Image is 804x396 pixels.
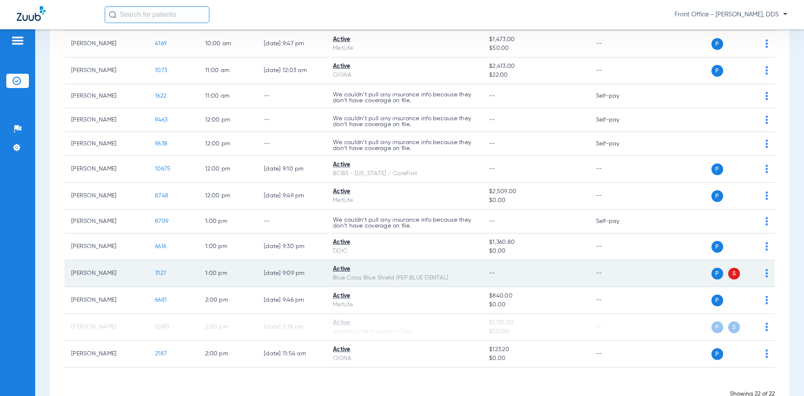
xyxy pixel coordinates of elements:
span: $0.00 [489,354,582,363]
span: 4169 [155,41,167,47]
td: [DATE] 9:30 PM [257,233,326,260]
td: -- [257,210,326,233]
td: -- [589,183,646,210]
td: -- [589,57,646,84]
span: P [711,268,723,280]
img: group-dot-blue.svg [765,269,768,277]
td: 2:00 PM [198,341,257,368]
td: [DATE] 9:46 PM [257,287,326,314]
td: -- [589,233,646,260]
td: [PERSON_NAME] [64,233,148,260]
img: group-dot-blue.svg [765,165,768,173]
span: -- [489,117,495,123]
td: 12:00 PM [198,183,257,210]
img: group-dot-blue.svg [765,323,768,331]
div: Ameritas Life Insurance Corp. [333,327,476,336]
div: MetLife [333,44,476,53]
img: hamburger-icon [11,36,24,46]
td: [PERSON_NAME] [64,341,148,368]
td: -- [257,108,326,132]
span: 1622 [155,93,166,99]
img: group-dot-blue.svg [765,349,768,358]
td: [DATE] 12:03 AM [257,57,326,84]
td: [DATE] 9:36 PM [257,314,326,341]
div: MetLife [333,196,476,205]
img: Search Icon [109,11,116,18]
p: We couldn’t pull any insurance info because they don’t have coverage on file. [333,92,476,104]
span: $0.00 [489,247,582,256]
td: 12:00 PM [198,156,257,183]
td: -- [589,31,646,57]
td: [PERSON_NAME] [64,57,148,84]
div: CIGNA [333,354,476,363]
span: $50.00 [489,327,582,336]
td: [PERSON_NAME] [64,183,148,210]
img: group-dot-blue.svg [765,217,768,225]
div: Active [333,187,476,196]
span: -- [489,270,495,276]
p: We couldn’t pull any insurance info because they don’t have coverage on file. [333,116,476,127]
td: -- [589,260,646,287]
iframe: Chat Widget [762,356,804,396]
td: [PERSON_NAME] [64,314,148,341]
td: [PERSON_NAME] [64,210,148,233]
td: 1:00 PM [198,233,257,260]
img: group-dot-blue.svg [765,296,768,304]
span: $50.00 [489,44,582,53]
td: -- [589,341,646,368]
td: [DATE] 11:54 AM [257,341,326,368]
img: group-dot-blue.svg [765,242,768,251]
img: group-dot-blue.svg [765,116,768,124]
span: 6681 [155,297,167,303]
span: P [711,348,723,360]
p: We couldn’t pull any insurance info because they don’t have coverage on file. [333,217,476,229]
div: DDIC [333,247,476,256]
td: [PERSON_NAME] [64,287,148,314]
input: Search for patients [105,6,209,23]
span: 9463 [155,117,167,123]
td: 1:00 PM [198,210,257,233]
img: group-dot-blue.svg [765,192,768,200]
span: $123.20 [489,345,582,354]
div: MetLife [333,300,476,309]
td: -- [589,156,646,183]
td: [PERSON_NAME] [64,31,148,57]
span: $2,413.00 [489,62,582,71]
span: $1,360.80 [489,238,582,247]
div: Active [333,345,476,354]
td: Self-pay [589,84,646,108]
td: 10:00 AM [198,31,257,57]
td: [DATE] 9:47 PM [257,31,326,57]
span: P [711,295,723,306]
td: [PERSON_NAME] [64,108,148,132]
td: -- [257,132,326,156]
td: -- [589,314,646,341]
td: [PERSON_NAME] [64,84,148,108]
div: Active [333,62,476,71]
span: -- [489,93,495,99]
td: Self-pay [589,108,646,132]
span: P [711,321,723,333]
span: Front Office - [PERSON_NAME], DDS [675,10,787,19]
td: 2:00 PM [198,314,257,341]
td: [DATE] 9:10 PM [257,156,326,183]
span: 10691 [155,324,169,330]
p: We couldn’t pull any insurance info because they don’t have coverage on file. [333,140,476,151]
td: [PERSON_NAME] [64,156,148,183]
td: [PERSON_NAME] [64,260,148,287]
span: 9638 [155,141,167,147]
td: -- [589,287,646,314]
span: 6616 [155,243,166,249]
td: 11:00 AM [198,84,257,108]
span: S [728,321,740,333]
span: $2,509.00 [489,187,582,196]
span: 3127 [155,270,166,276]
div: BCBS - [US_STATE] / CareFirst [333,169,476,178]
td: 12:00 PM [198,132,257,156]
td: Self-pay [589,132,646,156]
td: 11:00 AM [198,57,257,84]
div: CIGNA [333,71,476,80]
span: -- [489,141,495,147]
div: Active [333,265,476,274]
span: $1,473.00 [489,35,582,44]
